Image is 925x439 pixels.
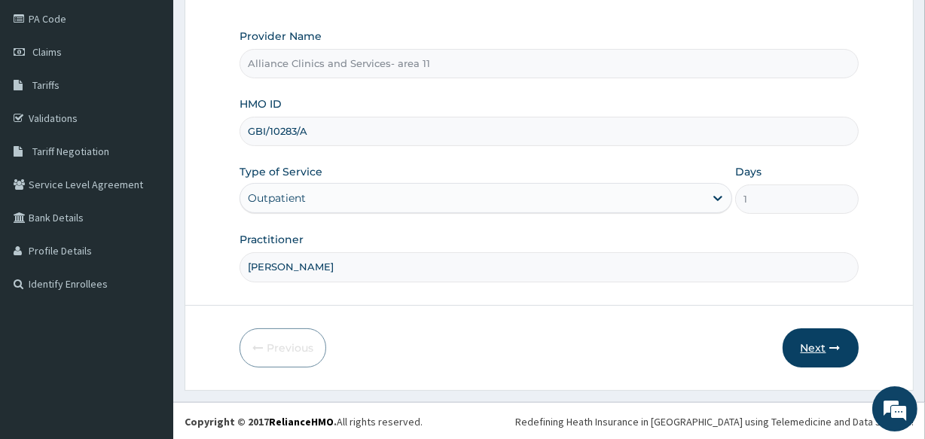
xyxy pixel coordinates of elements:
strong: Copyright © 2017 . [185,415,337,428]
button: Previous [240,328,326,367]
div: Minimize live chat window [247,8,283,44]
div: Redefining Heath Insurance in [GEOGRAPHIC_DATA] using Telemedicine and Data Science! [515,414,914,429]
button: Next [783,328,859,367]
span: Tariffs [32,78,60,92]
div: Outpatient [248,191,306,206]
span: Tariff Negotiation [32,145,109,158]
label: HMO ID [240,96,282,111]
label: Type of Service [240,164,322,179]
label: Practitioner [240,232,304,247]
img: d_794563401_company_1708531726252_794563401 [28,75,61,113]
label: Days [735,164,762,179]
input: Enter Name [240,252,858,282]
span: We're online! [87,127,208,279]
textarea: Type your message and hit 'Enter' [8,285,287,338]
label: Provider Name [240,29,322,44]
input: Enter HMO ID [240,117,858,146]
div: Chat with us now [78,84,253,104]
span: Claims [32,45,62,59]
a: RelianceHMO [269,415,334,428]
